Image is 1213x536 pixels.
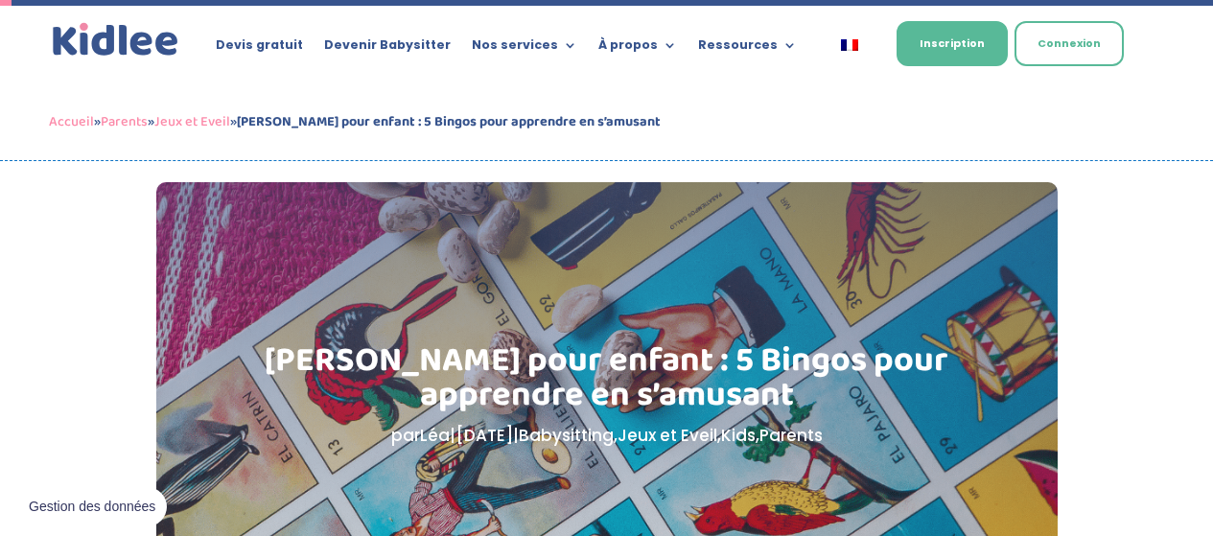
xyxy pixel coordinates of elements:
[721,424,756,447] a: Kids
[455,424,513,447] span: [DATE]
[17,487,167,527] button: Gestion des données
[29,499,155,516] span: Gestion des données
[519,424,614,447] a: Babysitting
[420,424,450,447] a: Léa
[252,343,961,422] h1: [PERSON_NAME] pour enfant : 5 Bingos pour apprendre en s’amusant
[252,422,961,450] p: par | | , , ,
[759,424,823,447] a: Parents
[618,424,717,447] a: Jeux et Eveil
